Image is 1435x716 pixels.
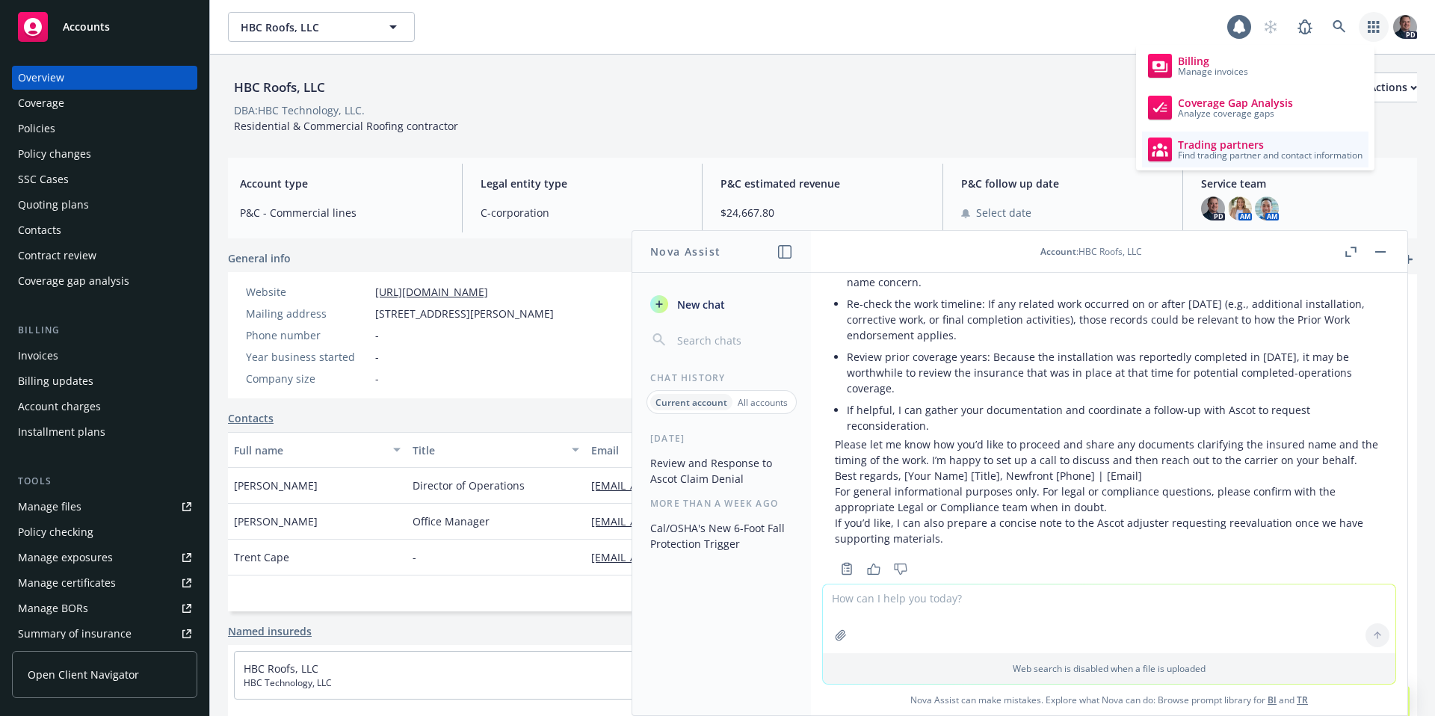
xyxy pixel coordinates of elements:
div: Overview [18,66,64,90]
button: HBC Roofs, LLC [228,12,415,42]
span: Account type [240,176,444,191]
a: TR [1297,694,1308,706]
div: Policies [18,117,55,141]
a: HBC Roofs, LLC [244,661,318,676]
a: Policies [12,117,197,141]
div: Manage BORs [18,596,88,620]
div: Phone number [246,327,369,343]
img: photo [1255,197,1279,220]
a: Coverage gap analysis [12,269,197,293]
div: Billing [12,323,197,338]
div: SSC Cases [18,167,69,191]
p: Please let me know how you’d like to proceed and share any documents clarifying the insured name ... [835,436,1383,468]
div: Policy changes [18,142,91,166]
span: HBC Technology, LLC [244,676,653,690]
span: Billing [1178,55,1248,67]
div: Year business started [246,349,369,365]
div: Full name [234,442,384,458]
span: P&C - Commercial lines [240,205,444,220]
span: C-corporation [481,205,685,220]
span: P&C estimated revenue [720,176,925,191]
span: Service team [1201,176,1405,191]
div: Manage certificates [18,571,116,595]
a: [EMAIL_ADDRESS][PERSON_NAME][DOMAIN_NAME] [591,478,862,493]
a: Invoices [12,344,197,368]
div: Quoting plans [18,193,89,217]
img: photo [1228,197,1252,220]
span: P&C follow up date [961,176,1165,191]
span: New chat [674,297,725,312]
a: Named insureds [228,623,312,639]
span: - [375,349,379,365]
input: Search chats [674,330,793,351]
a: Coverage [12,91,197,115]
button: Cal/OSHA's New 6-Foot Fall Protection Trigger [644,516,799,556]
img: photo [1201,197,1225,220]
span: - [413,549,416,565]
span: Residential & Commercial Roofing contractor [234,119,458,133]
div: : HBC Roofs, LLC [1040,245,1142,258]
a: Search [1324,12,1354,42]
button: Title [407,432,585,468]
button: Full name [228,432,407,468]
li: If helpful, I can gather your documentation and coordinate a follow-up with Ascot to request reco... [847,399,1383,436]
span: [PERSON_NAME] [234,478,318,493]
div: DBA: HBC Technology, LLC. [234,102,365,118]
span: [PERSON_NAME] [234,513,318,529]
a: Coverage Gap Analysis [1142,90,1368,126]
img: photo [1393,15,1417,39]
span: Manage invoices [1178,67,1248,76]
a: Switch app [1359,12,1389,42]
p: If you’d like, I can also prepare a concise note to the Ascot adjuster requesting reevaluation on... [835,515,1383,546]
div: Manage files [18,495,81,519]
a: [URL][DOMAIN_NAME] [375,285,488,299]
span: Analyze coverage gaps [1178,109,1293,118]
button: New chat [644,291,799,318]
span: Trent Cape [234,549,289,565]
a: Manage exposures [12,546,197,570]
span: - [375,327,379,343]
p: Web search is disabled when a file is uploaded [832,662,1386,675]
span: $24,667.80 [720,205,925,220]
p: All accounts [738,396,788,409]
a: Overview [12,66,197,90]
span: Open Client Navigator [28,667,139,682]
span: - [375,371,379,386]
a: Contacts [12,218,197,242]
a: Quoting plans [12,193,197,217]
div: Coverage [18,91,64,115]
div: Policy checking [18,520,93,544]
a: Policy checking [12,520,197,544]
li: Re-check the work timeline: If any related work occurred on or after [DATE] (e.g., additional ins... [847,293,1383,346]
a: [EMAIL_ADDRESS][DOMAIN_NAME] [591,550,778,564]
a: Account charges [12,395,197,419]
a: Manage files [12,495,197,519]
a: Summary of insurance [12,622,197,646]
span: Nova Assist can make mistakes. Explore what Nova can do: Browse prompt library for and [817,685,1401,715]
a: SSC Cases [12,167,197,191]
div: More than a week ago [632,497,811,510]
div: Tools [12,474,197,489]
div: HBC Roofs, LLC [228,78,331,97]
div: Contract review [18,244,96,268]
a: Contacts [228,410,274,426]
div: Contacts [18,218,61,242]
h1: Nova Assist [650,244,720,259]
div: Mailing address [246,306,369,321]
div: Account charges [18,395,101,419]
button: Email [585,432,883,468]
a: Accounts [12,6,197,48]
span: Office Manager [413,513,490,529]
a: Contract review [12,244,197,268]
button: Thumbs down [889,558,913,579]
span: Account [1040,245,1076,258]
span: Director of Operations [413,478,525,493]
a: Start snowing [1256,12,1286,42]
span: General info [228,250,291,266]
button: Actions [1369,72,1417,102]
a: add [1399,250,1417,268]
div: Invoices [18,344,58,368]
a: Policy changes [12,142,197,166]
span: Accounts [63,21,110,33]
